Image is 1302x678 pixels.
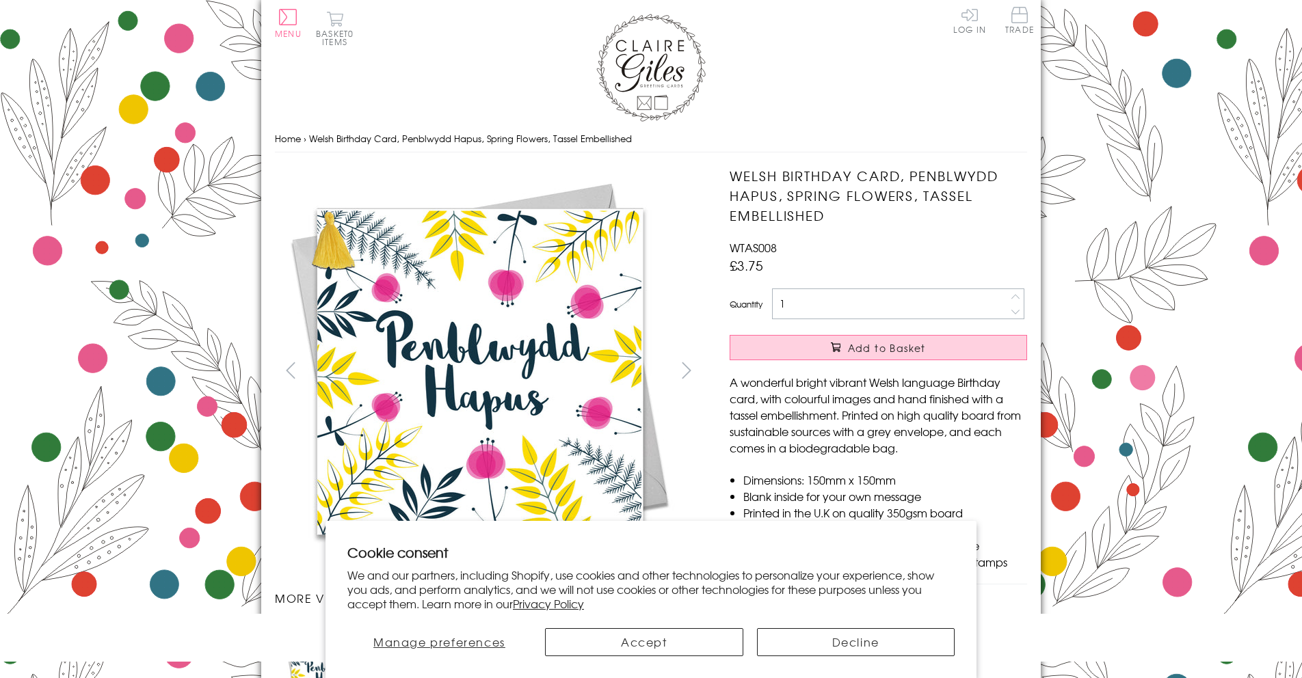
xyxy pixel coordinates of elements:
[730,298,762,310] label: Quantity
[730,256,763,275] span: £3.75
[275,125,1027,153] nav: breadcrumbs
[848,341,926,355] span: Add to Basket
[347,628,531,656] button: Manage preferences
[757,628,955,656] button: Decline
[730,374,1027,456] p: A wonderful bright vibrant Welsh language Birthday card, with colourful images and hand finished ...
[513,595,584,612] a: Privacy Policy
[316,11,354,46] button: Basket0 items
[953,7,986,33] a: Log In
[730,239,777,256] span: WTAS008
[322,27,354,48] span: 0 items
[672,355,702,385] button: next
[373,634,505,650] span: Manage preferences
[596,14,706,122] img: Claire Giles Greetings Cards
[275,355,306,385] button: prev
[545,628,743,656] button: Accept
[1005,7,1034,36] a: Trade
[347,568,955,610] p: We and our partners, including Shopify, use cookies and other technologies to personalize your ex...
[347,543,955,562] h2: Cookie consent
[1005,7,1034,33] span: Trade
[304,132,306,145] span: ›
[275,27,302,40] span: Menu
[743,488,1027,504] li: Blank inside for your own message
[275,590,702,606] h3: More views
[730,335,1027,360] button: Add to Basket
[743,504,1027,521] li: Printed in the U.K on quality 350gsm board
[702,166,1113,576] img: Welsh Birthday Card, Penblwydd Hapus, Spring Flowers, Tassel Embellished
[275,132,301,145] a: Home
[309,132,632,145] span: Welsh Birthday Card, Penblwydd Hapus, Spring Flowers, Tassel Embellished
[275,9,302,38] button: Menu
[730,166,1027,225] h1: Welsh Birthday Card, Penblwydd Hapus, Spring Flowers, Tassel Embellished
[743,472,1027,488] li: Dimensions: 150mm x 150mm
[275,166,685,576] img: Welsh Birthday Card, Penblwydd Hapus, Spring Flowers, Tassel Embellished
